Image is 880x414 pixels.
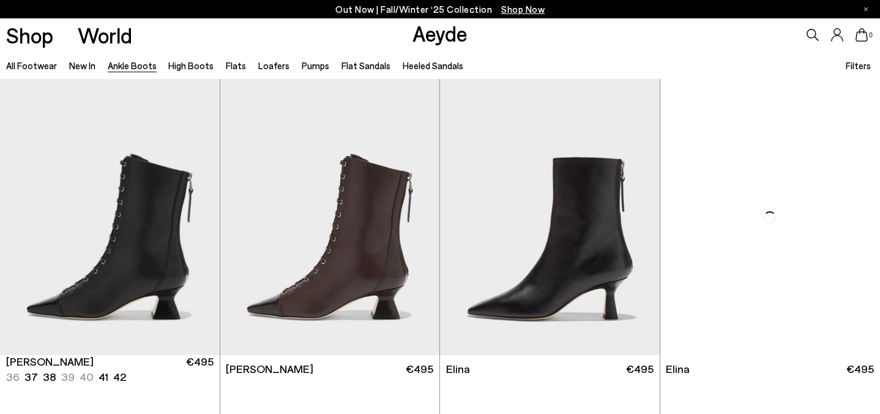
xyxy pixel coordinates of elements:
a: Shop [6,24,53,46]
a: Flats [226,60,246,71]
span: €495 [846,361,874,377]
a: Aeyde [412,20,468,46]
a: 0 [856,28,868,42]
a: High Boots [168,60,214,71]
ul: variant [6,369,122,385]
a: Elina €495 [440,355,660,383]
span: 0 [868,32,874,39]
span: [PERSON_NAME] [6,354,94,369]
span: €495 [626,361,654,377]
a: Heeled Sandals [403,60,463,71]
a: Pumps [302,60,329,71]
li: 37 [24,369,38,385]
span: €495 [406,361,433,377]
li: 38 [43,369,56,385]
a: World [78,24,132,46]
span: [PERSON_NAME] [226,361,313,377]
span: €495 [186,354,214,385]
span: Navigate to /collections/new-in [501,4,545,15]
p: Out Now | Fall/Winter ‘25 Collection [335,2,545,17]
li: 41 [99,369,108,385]
img: Gwen Lace-Up Boots [220,79,440,355]
li: 42 [113,369,126,385]
img: Elina Ankle Boots [440,79,660,355]
a: New In [69,60,95,71]
a: Ankle Boots [108,60,157,71]
a: [PERSON_NAME] €495 [220,355,440,383]
a: Loafers [258,60,289,71]
span: Filters [846,60,871,71]
a: All Footwear [6,60,57,71]
a: Flat Sandals [341,60,390,71]
span: Elina [446,361,470,377]
span: Elina [666,361,690,377]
